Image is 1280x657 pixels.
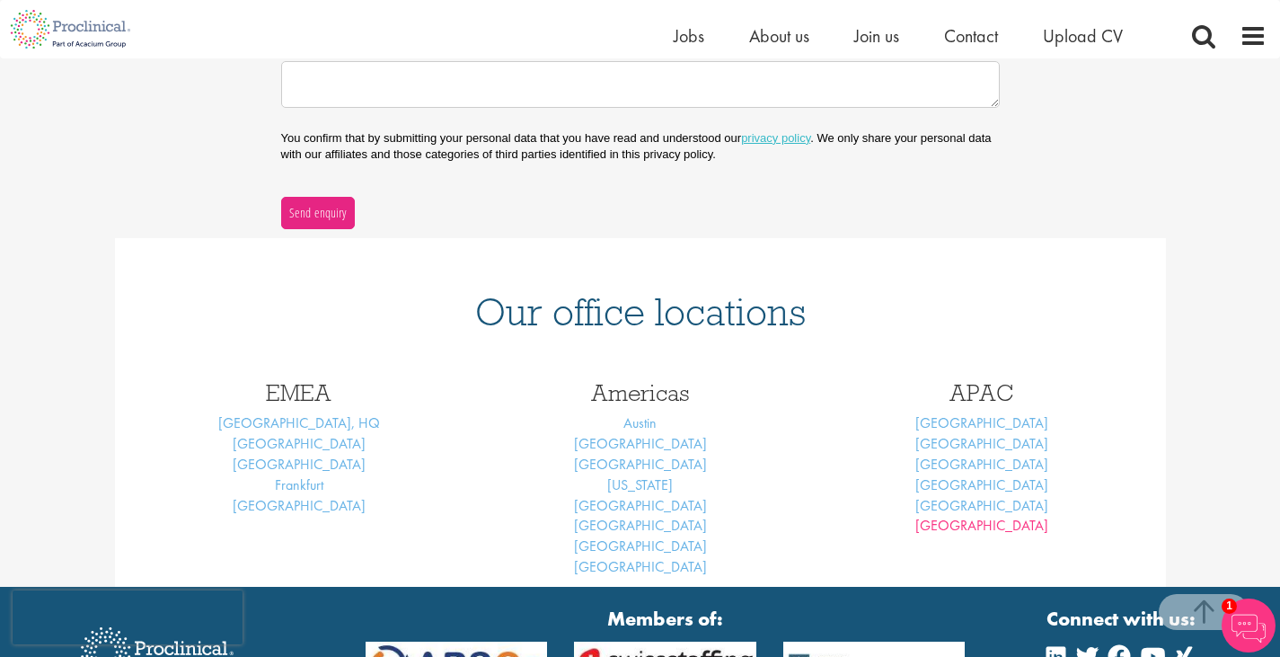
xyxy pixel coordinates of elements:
[1043,24,1123,48] a: Upload CV
[574,516,707,535] a: [GEOGRAPHIC_DATA]
[281,197,355,229] button: Send enquiry
[749,24,809,48] a: About us
[574,557,707,576] a: [GEOGRAPHIC_DATA]
[13,590,243,644] iframe: reCAPTCHA
[233,434,366,453] a: [GEOGRAPHIC_DATA]
[275,475,323,494] a: Frankfurt
[825,381,1139,404] h3: APAC
[281,130,1000,163] p: You confirm that by submitting your personal data that you have read and understood our . We only...
[741,131,810,145] a: privacy policy
[915,413,1048,432] a: [GEOGRAPHIC_DATA]
[854,24,899,48] a: Join us
[366,605,966,633] strong: Members of:
[915,516,1048,535] a: [GEOGRAPHIC_DATA]
[623,413,657,432] a: Austin
[574,455,707,474] a: [GEOGRAPHIC_DATA]
[142,292,1139,332] h1: Our office locations
[233,455,366,474] a: [GEOGRAPHIC_DATA]
[915,496,1048,515] a: [GEOGRAPHIC_DATA]
[142,381,456,404] h3: EMEA
[288,203,347,223] span: Send enquiry
[607,475,673,494] a: [US_STATE]
[233,496,366,515] a: [GEOGRAPHIC_DATA]
[915,475,1048,494] a: [GEOGRAPHIC_DATA]
[574,496,707,515] a: [GEOGRAPHIC_DATA]
[218,413,380,432] a: [GEOGRAPHIC_DATA], HQ
[944,24,998,48] a: Contact
[915,455,1048,474] a: [GEOGRAPHIC_DATA]
[483,381,798,404] h3: Americas
[915,434,1048,453] a: [GEOGRAPHIC_DATA]
[1046,605,1199,633] strong: Connect with us:
[574,537,707,555] a: [GEOGRAPHIC_DATA]
[674,24,704,48] a: Jobs
[574,434,707,453] a: [GEOGRAPHIC_DATA]
[1222,599,1237,614] span: 1
[1222,599,1276,653] img: Chatbot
